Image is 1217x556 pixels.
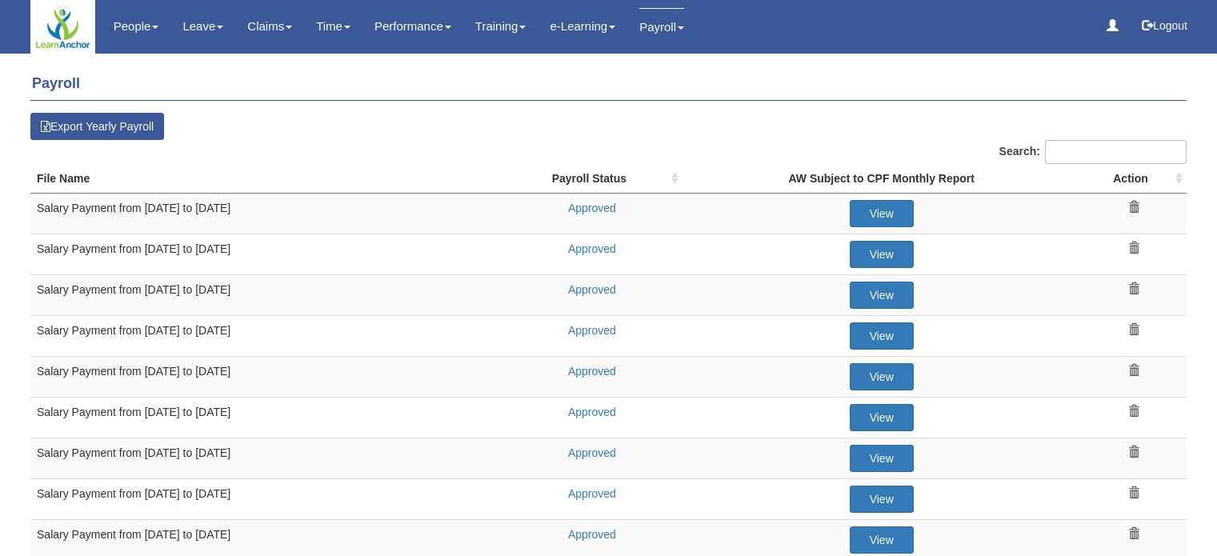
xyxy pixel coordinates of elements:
[475,8,526,45] a: Training
[30,113,164,140] button: Export Yearly Payroll
[568,202,616,214] a: Approved
[30,478,501,519] td: Salary Payment from [DATE] to [DATE]
[850,282,914,309] a: View
[114,8,159,45] a: People
[30,274,501,315] td: Salary Payment from [DATE] to [DATE]
[639,8,684,46] a: Payroll
[568,406,616,418] a: Approved
[34,4,91,50] img: logo.PNG
[568,242,616,255] a: Approved
[568,283,616,296] a: Approved
[850,526,914,554] a: View
[683,164,1080,194] th: AW Subject to CPF Monthly Report
[501,164,683,194] th: Payroll Status : activate to sort column ascending
[568,487,616,500] a: Approved
[850,322,914,350] a: View
[550,8,615,45] a: e-Learning
[850,445,914,472] a: View
[247,8,292,45] a: Claims
[30,234,501,274] td: Salary Payment from [DATE] to [DATE]
[568,528,616,541] a: Approved
[374,8,451,45] a: Performance
[30,193,501,234] td: Salary Payment from [DATE] to [DATE]
[850,363,914,390] a: View
[30,68,1187,101] h4: Payroll
[1045,140,1187,164] input: Search:
[568,365,616,378] a: Approved
[850,404,914,431] a: View
[999,140,1187,164] label: Search:
[850,241,914,268] a: View
[850,486,914,513] a: View
[568,324,616,337] a: Approved
[1131,6,1199,45] button: Logout
[30,397,501,438] td: Salary Payment from [DATE] to [DATE]
[30,315,501,356] td: Salary Payment from [DATE] to [DATE]
[850,200,914,227] a: View
[568,446,616,459] a: Approved
[182,8,223,45] a: Leave
[30,164,501,194] th: File Name
[1080,164,1187,194] th: Action: activate to sort column ascending
[30,356,501,397] td: Salary Payment from [DATE] to [DATE]
[30,438,501,478] td: Salary Payment from [DATE] to [DATE]
[316,8,350,45] a: Time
